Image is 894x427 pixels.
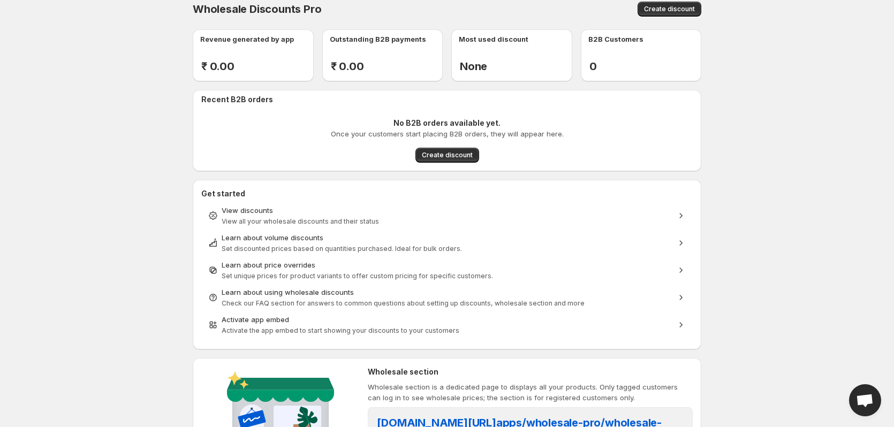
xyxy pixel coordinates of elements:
[222,232,672,243] div: Learn about volume discounts
[330,34,426,44] p: Outstanding B2B payments
[849,384,881,416] a: Open chat
[588,34,643,44] p: B2B Customers
[368,382,693,403] p: Wholesale section is a dedicated page to displays all your products. Only tagged customers can lo...
[201,188,693,199] h2: Get started
[193,3,321,16] span: Wholesale Discounts Pro
[415,148,479,163] button: Create discount
[222,260,672,270] div: Learn about price overrides
[644,5,695,13] span: Create discount
[222,299,585,307] span: Check our FAQ section for answers to common questions about setting up discounts, wholesale secti...
[222,287,672,298] div: Learn about using wholesale discounts
[638,2,701,17] button: Create discount
[331,60,443,73] h2: ₹ 0.00
[459,34,528,44] p: Most used discount
[222,205,672,216] div: View discounts
[200,34,294,44] p: Revenue generated by app
[222,314,672,325] div: Activate app embed
[222,245,462,253] span: Set discounted prices based on quantities purchased. Ideal for bulk orders.
[589,60,702,73] h2: 0
[201,94,697,105] h2: Recent B2B orders
[422,151,473,159] span: Create discount
[201,60,314,73] h2: ₹ 0.00
[222,326,459,334] span: Activate the app embed to start showing your discounts to your customers
[222,272,493,280] span: Set unique prices for product variants to offer custom pricing for specific customers.
[393,118,501,128] p: No B2B orders available yet.
[368,367,693,377] h2: Wholesale section
[460,60,572,73] h2: None
[331,128,564,139] p: Once your customers start placing B2B orders, they will appear here.
[222,217,379,225] span: View all your wholesale discounts and their status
